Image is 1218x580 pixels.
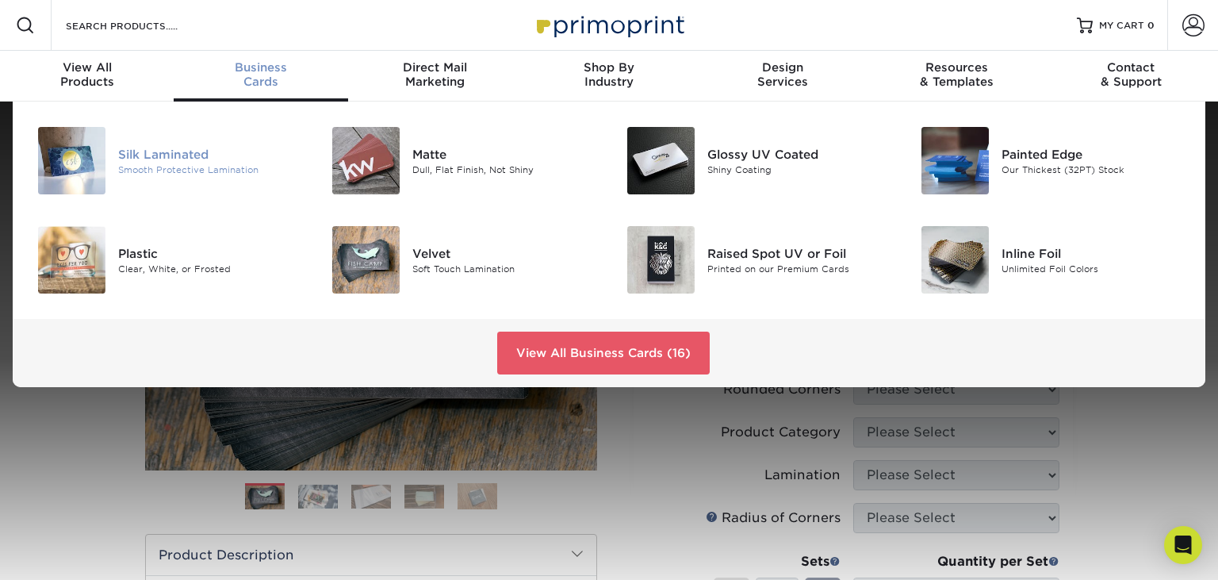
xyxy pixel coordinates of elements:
div: Unlimited Foil Colors [1002,262,1186,275]
span: MY CART [1099,19,1144,33]
div: Plastic [118,244,303,262]
a: Direct MailMarketing [348,51,522,102]
div: Clear, White, or Frosted [118,262,303,275]
div: Printed on our Premium Cards [707,262,892,275]
input: SEARCH PRODUCTS..... [64,16,219,35]
a: DesignServices [696,51,870,102]
div: Services [696,60,870,89]
a: Velvet Business Cards Velvet Soft Touch Lamination [327,220,598,300]
div: Velvet [412,244,597,262]
div: & Templates [870,60,1044,89]
span: Resources [870,60,1044,75]
div: Open Intercom Messenger [1164,526,1202,564]
span: Direct Mail [348,60,522,75]
span: Contact [1044,60,1218,75]
a: View All Business Cards (16) [497,332,710,375]
div: Silk Laminated [118,145,303,163]
span: Shop By [522,60,695,75]
div: Soft Touch Lamination [412,262,597,275]
img: Matte Business Cards [332,127,400,194]
span: 0 [1147,20,1155,31]
div: & Support [1044,60,1218,89]
div: Industry [522,60,695,89]
img: Silk Laminated Business Cards [38,127,105,194]
a: Inline Foil Business Cards Inline Foil Unlimited Foil Colors [916,220,1187,300]
a: Silk Laminated Business Cards Silk Laminated Smooth Protective Lamination [32,121,303,201]
a: Painted Edge Business Cards Painted Edge Our Thickest (32PT) Stock [916,121,1187,201]
div: Our Thickest (32PT) Stock [1002,163,1186,176]
div: Cards [174,60,347,89]
div: Marketing [348,60,522,89]
a: Plastic Business Cards Plastic Clear, White, or Frosted [32,220,303,300]
div: Dull, Flat Finish, Not Shiny [412,163,597,176]
div: Painted Edge [1002,145,1186,163]
a: BusinessCards [174,51,347,102]
a: Matte Business Cards Matte Dull, Flat Finish, Not Shiny [327,121,598,201]
a: Resources& Templates [870,51,1044,102]
div: Shiny Coating [707,163,892,176]
img: Glossy UV Coated Business Cards [627,127,695,194]
img: Inline Foil Business Cards [921,226,989,294]
img: Raised Spot UV or Foil Business Cards [627,226,695,294]
div: Raised Spot UV or Foil [707,244,892,262]
div: Inline Foil [1002,244,1186,262]
a: Shop ByIndustry [522,51,695,102]
img: Primoprint [530,8,688,42]
a: Glossy UV Coated Business Cards Glossy UV Coated Shiny Coating [621,121,892,201]
div: Matte [412,145,597,163]
img: Painted Edge Business Cards [921,127,989,194]
a: Contact& Support [1044,51,1218,102]
span: Business [174,60,347,75]
span: Design [696,60,870,75]
div: Smooth Protective Lamination [118,163,303,176]
a: Raised Spot UV or Foil Business Cards Raised Spot UV or Foil Printed on our Premium Cards [621,220,892,300]
img: Plastic Business Cards [38,226,105,294]
img: Velvet Business Cards [332,226,400,294]
div: Glossy UV Coated [707,145,892,163]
